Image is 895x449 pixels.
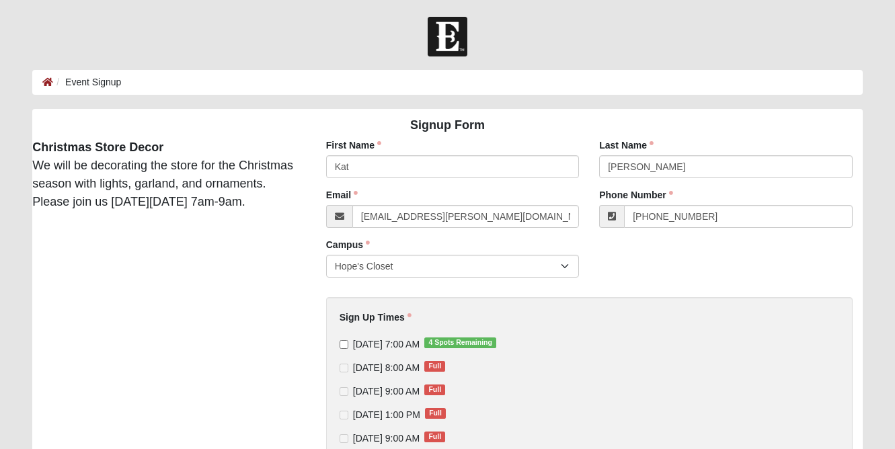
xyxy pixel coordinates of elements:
input: [DATE] 9:00 AMFull [340,387,348,396]
label: Email [326,188,358,202]
img: Church of Eleven22 Logo [428,17,467,56]
h4: Signup Form [32,118,862,133]
input: [DATE] 1:00 PMFull [340,411,348,419]
label: Last Name [599,138,654,152]
label: Sign Up Times [340,311,412,324]
label: Phone Number [599,188,673,202]
span: Full [424,361,445,372]
li: Event Signup [53,75,121,89]
input: [DATE] 9:00 AMFull [340,434,348,443]
input: [DATE] 8:00 AMFull [340,364,348,372]
span: [DATE] 7:00 AM [353,339,420,350]
span: Full [424,432,445,442]
span: [DATE] 1:00 PM [353,409,420,420]
strong: Christmas Store Decor [32,140,163,154]
label: First Name [326,138,381,152]
div: We will be decorating the store for the Christmas season with lights, garland, and ornaments. Ple... [22,138,305,211]
span: Full [424,384,445,395]
label: Campus [326,238,370,251]
span: [DATE] 8:00 AM [353,362,420,373]
span: Full [425,408,446,419]
span: 4 Spots Remaining [424,337,496,348]
span: [DATE] 9:00 AM [353,386,420,397]
span: [DATE] 9:00 AM [353,433,420,444]
input: [DATE] 7:00 AM4 Spots Remaining [340,340,348,349]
